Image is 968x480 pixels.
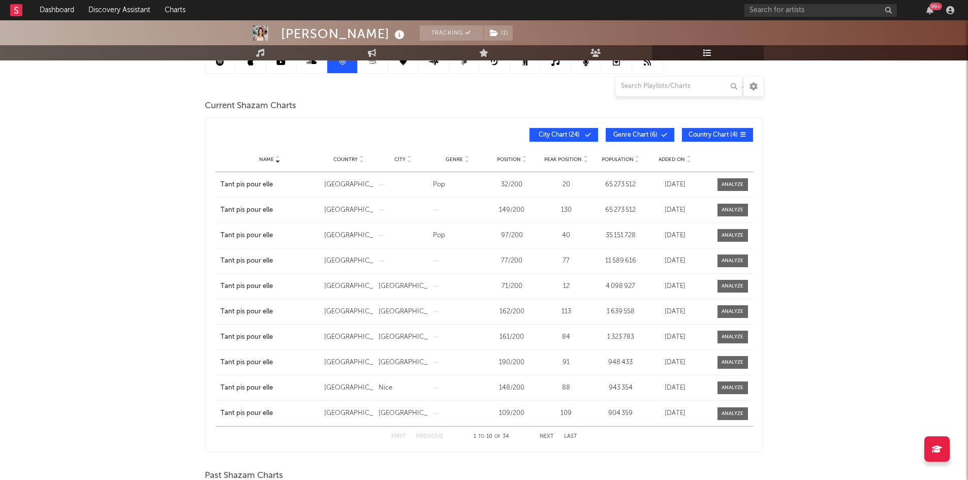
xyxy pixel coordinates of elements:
span: ( 1 ) [483,25,513,41]
div: 71 / 200 [487,281,537,292]
div: 149 / 200 [487,205,537,215]
div: [GEOGRAPHIC_DATA] [324,307,373,317]
a: Tant pis pour elle [221,307,319,317]
span: Added On [659,156,685,163]
span: of [494,434,501,439]
div: [GEOGRAPHIC_DATA] [379,281,428,292]
div: 1 10 34 [463,431,519,443]
div: [DATE] [650,383,700,393]
button: (1) [484,25,513,41]
div: 1 323 783 [596,332,645,342]
span: City Chart ( 24 ) [536,132,583,138]
span: Position [497,156,521,163]
div: 77 [542,256,591,266]
div: 11 589 616 [596,256,645,266]
div: [DATE] [650,180,700,190]
div: 113 [542,307,591,317]
input: Search for artists [744,4,897,17]
span: Peak Position [544,156,582,163]
div: [GEOGRAPHIC_DATA] [324,256,373,266]
div: 130 [542,205,591,215]
a: Tant pis pour elle [221,332,319,342]
div: 32 / 200 [487,180,537,190]
span: Country Chart ( 4 ) [689,132,738,138]
div: 65 273 512 [596,205,645,215]
div: [DATE] [650,307,700,317]
button: City Chart(24) [529,128,598,142]
a: Tant pis pour elle [221,281,319,292]
div: [GEOGRAPHIC_DATA] [324,231,373,241]
div: [GEOGRAPHIC_DATA] [324,205,373,215]
div: 65 273 512 [596,180,645,190]
div: [DATE] [650,281,700,292]
button: Tracking [420,25,483,41]
div: 97 / 200 [487,231,537,241]
span: Name [259,156,274,163]
div: 190 / 200 [487,358,537,368]
div: Nice [379,383,428,393]
div: [GEOGRAPHIC_DATA] [324,408,373,419]
span: to [478,434,484,439]
button: First [391,434,406,439]
div: 35 151 728 [596,231,645,241]
button: Next [540,434,554,439]
div: 943 354 [596,383,645,393]
div: 77 / 200 [487,256,537,266]
div: [GEOGRAPHIC_DATA] [324,281,373,292]
div: [DATE] [650,358,700,368]
input: Search Playlists/Charts [615,76,742,97]
span: Genre Chart ( 6 ) [612,132,659,138]
button: Previous [416,434,443,439]
div: 904 359 [596,408,645,419]
button: Last [564,434,577,439]
span: Population [602,156,634,163]
span: Current Shazam Charts [205,100,296,112]
div: 99 + [929,3,942,10]
div: [DATE] [650,256,700,266]
div: 40 [542,231,591,241]
button: Genre Chart(6) [606,128,674,142]
div: 109 [542,408,591,419]
span: City [394,156,405,163]
div: [DATE] [650,205,700,215]
div: [GEOGRAPHIC_DATA] [379,307,428,317]
div: 161 / 200 [487,332,537,342]
div: [GEOGRAPHIC_DATA] [379,408,428,419]
button: 99+ [926,6,933,14]
div: 109 / 200 [487,408,537,419]
div: [GEOGRAPHIC_DATA] [324,383,373,393]
div: [GEOGRAPHIC_DATA] [324,332,373,342]
div: [GEOGRAPHIC_DATA] [379,332,428,342]
div: [DATE] [650,408,700,419]
div: 88 [542,383,591,393]
div: 948 433 [596,358,645,368]
button: Country Chart(4) [682,128,753,142]
a: Tant pis pour elle [221,358,319,368]
div: [DATE] [650,332,700,342]
a: Tant pis pour elle [221,231,319,241]
a: Tant pis pour elle [221,256,319,266]
div: [DATE] [650,231,700,241]
span: Country [333,156,358,163]
div: 12 [542,281,591,292]
a: Tant pis pour elle [221,408,319,419]
div: [GEOGRAPHIC_DATA] [324,180,373,190]
a: Tant pis pour elle [221,180,319,190]
span: Genre [446,156,463,163]
div: 148 / 200 [487,383,537,393]
div: [GEOGRAPHIC_DATA] [379,358,428,368]
div: Pop [433,231,482,241]
div: 91 [542,358,591,368]
div: [GEOGRAPHIC_DATA] [324,358,373,368]
a: Tant pis pour elle [221,383,319,393]
a: Tant pis pour elle [221,205,319,215]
